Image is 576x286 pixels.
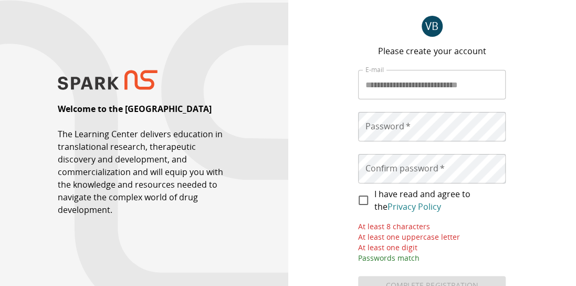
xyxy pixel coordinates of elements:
[358,221,506,232] p: At least 8 characters
[378,45,486,57] p: Please create your account
[358,253,506,263] p: Passwords match
[422,16,443,37] div: V B
[58,128,231,216] p: The Learning Center delivers education in translational research, therapeutic discovery and devel...
[388,201,441,212] a: Privacy Policy
[358,232,506,242] p: At least one uppercase letter
[365,65,384,74] label: E-mail
[358,242,506,253] p: At least one digit
[58,103,212,115] p: Welcome to the [GEOGRAPHIC_DATA]
[374,188,497,213] span: I have read and agree to the
[58,70,158,90] img: SPARK NS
